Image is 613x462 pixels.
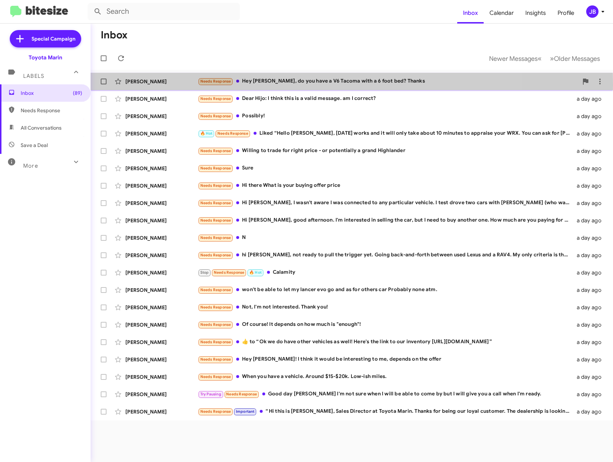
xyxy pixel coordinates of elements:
a: Insights [520,3,552,24]
div: Hey [PERSON_NAME]! I think it would be interesting to me, depends on the offer [198,355,574,364]
div: a day ago [574,373,607,381]
div: [PERSON_NAME] [125,408,198,415]
span: Needs Response [200,322,231,327]
span: 🔥 Hot [200,131,213,136]
span: Newer Messages [489,55,538,63]
span: Save a Deal [21,142,48,149]
div: [PERSON_NAME] [125,321,198,328]
span: Needs Response [200,218,231,223]
div: [PERSON_NAME] [125,286,198,294]
div: a day ago [574,321,607,328]
div: “ Hi this is [PERSON_NAME], Sales Director at Toyota Marin. Thanks for being our loyal customer. ... [198,407,574,416]
div: Not, I'm not interested. Thank you! [198,303,574,311]
button: Previous [485,51,546,66]
span: Labels [23,73,44,79]
span: Needs Response [214,270,245,275]
div: [PERSON_NAME] [125,234,198,241]
span: More [23,163,38,169]
span: Needs Response [200,114,231,118]
div: Hi [PERSON_NAME], good afternoon. I'm interested in selling the car, but I need to buy another on... [198,216,574,224]
div: [PERSON_NAME] [125,217,198,224]
div: won't be able to let my lancer evo go and as for others car Probably none atm. [198,286,574,294]
div: Willing to trade for right price - or potentially a grand Highlander [198,147,574,155]
div: ​👍​ to “ Ok we do have other vehicles as well! Here's the link to our inventory [URL][DOMAIN_NAME] ” [198,338,574,346]
span: Needs Response [200,201,231,205]
span: Needs Response [21,107,82,114]
span: Needs Response [200,183,231,188]
span: « [538,54,542,63]
div: [PERSON_NAME] [125,165,198,172]
div: [PERSON_NAME] [125,304,198,311]
div: a day ago [574,95,607,102]
div: a day ago [574,252,607,259]
span: Needs Response [200,96,231,101]
div: Of course! It depends on how much is "enough"! [198,320,574,329]
a: Calendar [484,3,520,24]
span: Needs Response [200,305,231,310]
span: Needs Response [200,409,231,414]
span: Older Messages [554,55,600,63]
div: [PERSON_NAME] [125,182,198,189]
div: a day ago [574,339,607,346]
span: Needs Response [226,392,257,396]
div: [PERSON_NAME] [125,95,198,102]
div: a day ago [574,199,607,207]
div: [PERSON_NAME] [125,391,198,398]
span: Inbox [21,89,82,97]
div: Liked “Hello [PERSON_NAME], [DATE] works and it will only take about 10 minutes to appraise your ... [198,129,574,138]
span: Needs Response [200,235,231,240]
button: JB [580,5,605,18]
nav: Page navigation example [485,51,604,66]
input: Search [88,3,240,20]
div: a day ago [574,234,607,241]
div: Hey [PERSON_NAME], do you have a V6 Tacoma with a 6 foot bed? Thanks [198,77,578,85]
span: Try Pausing [200,392,221,396]
span: Important [236,409,255,414]
div: a day ago [574,217,607,224]
div: Toyota Marin [29,54,62,61]
span: 🔥 Hot [249,270,262,275]
span: All Conversations [21,124,62,131]
span: Needs Response [200,357,231,362]
div: a day ago [574,130,607,137]
span: Needs Response [200,79,231,84]
span: Stop [200,270,209,275]
div: Good day [PERSON_NAME] I'm not sure when I will be able to come by but I will give you a call whe... [198,390,574,398]
span: Profile [552,3,580,24]
div: a day ago [574,165,607,172]
div: Calamity [198,268,574,277]
div: a day ago [574,286,607,294]
a: Inbox [457,3,484,24]
div: When you have a vehicle. Around $15-$20k. Low-ish miles. [198,373,574,381]
div: [PERSON_NAME] [125,147,198,155]
div: Hi [PERSON_NAME], I wasn't aware I was connected to any particular vehicle. I test drove two cars... [198,199,574,207]
span: Needs Response [200,253,231,257]
span: » [550,54,554,63]
div: a day ago [574,391,607,398]
div: Possibly! [198,112,574,120]
div: N [198,234,574,242]
div: a day ago [574,147,607,155]
div: [PERSON_NAME] [125,339,198,346]
button: Next [546,51,604,66]
div: a day ago [574,304,607,311]
span: Needs Response [200,374,231,379]
div: [PERSON_NAME] [125,356,198,363]
span: (89) [73,89,82,97]
div: [PERSON_NAME] [125,199,198,207]
div: Dear Hijo: I think this is a valid message. am I correct? [198,94,574,103]
span: Needs Response [200,287,231,292]
span: Needs Response [217,131,248,136]
div: a day ago [574,356,607,363]
div: a day ago [574,269,607,276]
div: JB [586,5,599,18]
span: Needs Response [200,166,231,171]
h1: Inbox [101,29,128,41]
span: Needs Response [200,340,231,344]
div: [PERSON_NAME] [125,269,198,276]
a: Special Campaign [10,30,81,47]
div: [PERSON_NAME] [125,78,198,85]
